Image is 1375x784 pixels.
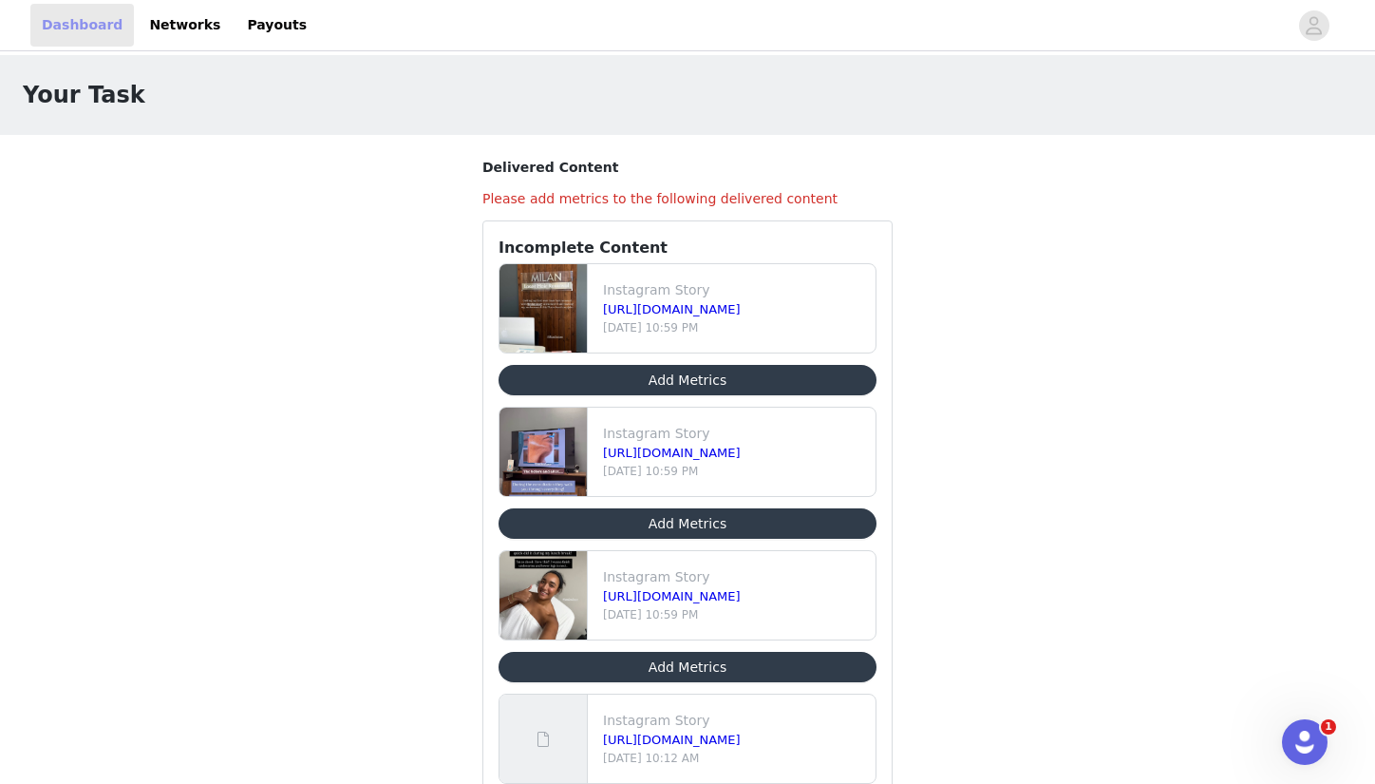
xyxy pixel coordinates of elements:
[23,78,145,112] h1: Your Task
[499,551,587,640] img: file
[603,446,741,460] a: [URL][DOMAIN_NAME]
[603,280,868,300] p: Instagram Story
[1305,10,1323,41] div: avatar
[603,302,741,316] a: [URL][DOMAIN_NAME]
[499,237,876,259] h3: Incomplete Content
[1282,719,1328,765] iframe: Intercom live chat
[603,424,868,444] p: Instagram Story
[499,365,876,395] button: Add Metrics
[603,463,868,480] p: [DATE] 10:59 PM
[499,652,876,682] button: Add Metrics
[30,4,134,47] a: Dashboard
[482,189,893,209] h4: Please add metrics to the following delivered content
[499,264,587,353] img: file
[603,733,741,747] a: [URL][DOMAIN_NAME]
[603,567,868,587] p: Instagram Story
[138,4,232,47] a: Networks
[499,408,587,496] img: file
[603,606,868,623] p: [DATE] 10:59 PM
[603,750,868,767] p: [DATE] 10:12 AM
[482,158,893,178] h3: Delivered Content
[499,508,876,539] button: Add Metrics
[603,319,868,336] p: [DATE] 10:59 PM
[603,711,868,731] p: Instagram Story
[1321,719,1336,735] span: 1
[235,4,318,47] a: Payouts
[603,589,741,603] a: [URL][DOMAIN_NAME]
